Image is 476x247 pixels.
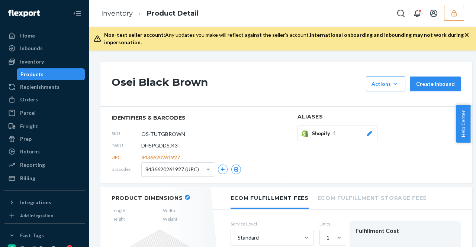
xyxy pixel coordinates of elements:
button: Open Search Box [393,6,408,21]
button: Close Navigation [70,6,85,21]
div: Products [20,71,44,78]
div: Inventory [20,58,44,65]
div: Any updates you make will reflect against the seller's account. [104,31,464,46]
span: Height [112,216,125,222]
h2: Product Dimensions [112,195,183,201]
iframe: Opens a widget where you can chat to one of our agents [429,225,469,243]
a: Returns [4,146,85,157]
span: Barcodes [112,166,141,172]
div: Home [20,32,35,39]
div: Fast Tags [20,232,44,239]
span: DH5PGDDSJ43 [141,142,178,149]
button: Open account menu [426,6,441,21]
img: Flexport logo [8,10,40,17]
a: Freight [4,120,85,132]
span: 8436620261927 [141,154,180,161]
a: Inventory [101,9,133,17]
h1: Osei Black Brown [112,77,362,91]
span: Weight [163,216,177,222]
div: Actions [372,80,400,88]
a: Products [17,68,85,80]
div: Integrations [20,199,51,206]
button: Help Center [456,105,470,143]
span: Non-test seller account: [104,32,165,38]
label: Units [319,221,344,227]
a: Product Detail [147,9,199,17]
span: Width [163,207,177,214]
a: Billing [4,172,85,184]
span: DSKU [112,142,141,149]
span: identifiers & barcodes [112,114,275,121]
div: Fulfillment Cost [356,227,455,235]
div: Prep [20,135,32,143]
span: Shopify [312,130,333,137]
div: Replenishments [20,83,59,91]
span: 1 [333,130,336,137]
div: Parcel [20,109,36,117]
a: Add Integration [4,211,85,220]
button: Open notifications [410,6,425,21]
a: Inbounds [4,42,85,54]
div: Reporting [20,161,45,169]
a: Orders [4,94,85,105]
button: Fast Tags [4,230,85,241]
span: 8436620261927 (UPC) [145,163,199,176]
div: 1 [327,234,329,241]
a: Inventory [4,56,85,68]
div: Freight [20,123,38,130]
a: Parcel [4,107,85,119]
span: UPC [112,154,141,160]
div: Billing [20,175,35,182]
div: Add Integration [20,212,53,219]
button: Integrations [4,196,85,208]
h2: Aliases [297,114,461,120]
button: Shopify1 [297,126,377,141]
a: Replenishments [4,81,85,93]
li: Ecom Fulfillment Fees [231,187,309,209]
label: Service Level [231,221,313,227]
div: Standard [238,234,259,241]
div: Orders [20,96,38,103]
div: Inbounds [20,45,43,52]
button: Create inbound [410,77,461,91]
span: Length [112,207,125,214]
a: Reporting [4,159,85,171]
div: Returns [20,148,40,155]
a: Prep [4,133,85,145]
a: Home [4,30,85,42]
span: SKU [112,130,141,137]
button: Actions [366,77,405,91]
li: Ecom Fulfillment Storage Fees [318,187,427,208]
ol: breadcrumbs [95,3,205,25]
